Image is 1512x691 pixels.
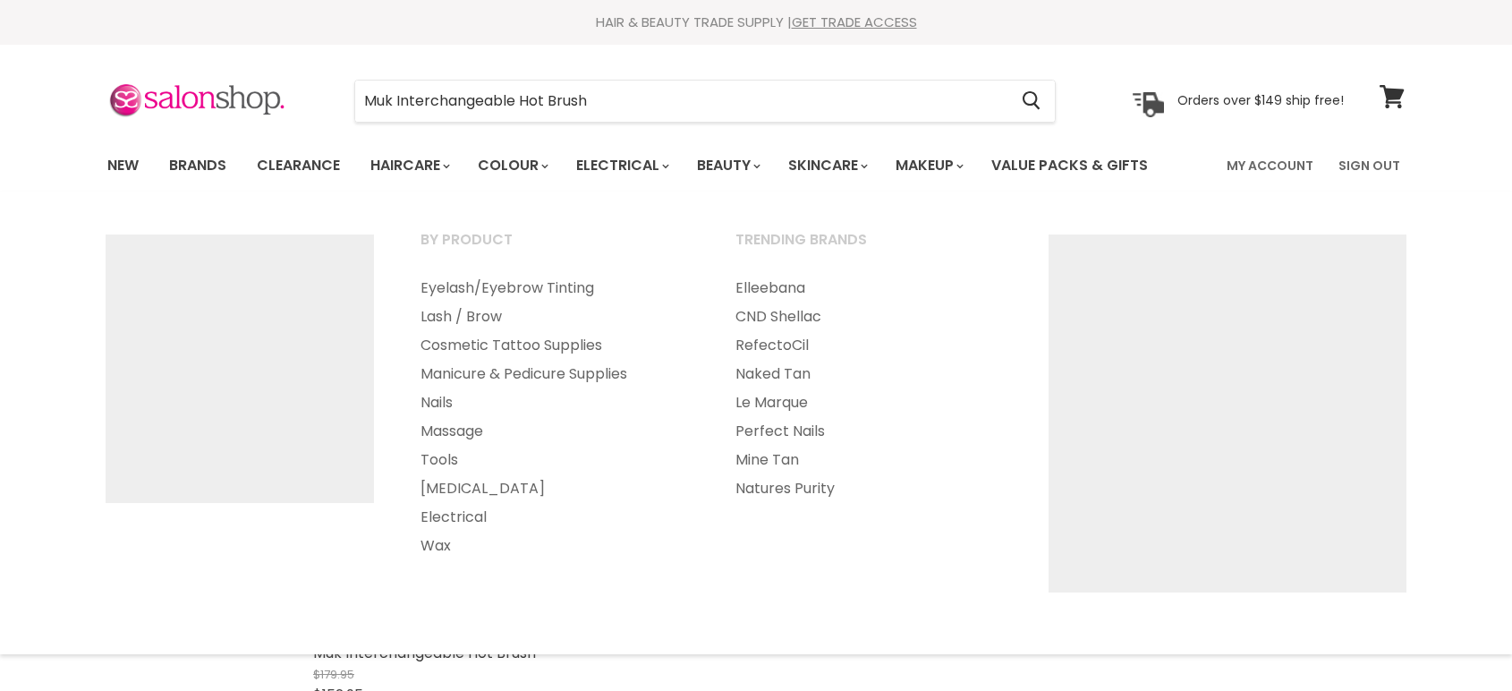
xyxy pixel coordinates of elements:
[464,147,559,184] a: Colour
[978,147,1161,184] a: Value Packs & Gifts
[1328,147,1411,184] a: Sign Out
[1216,147,1324,184] a: My Account
[563,147,680,184] a: Electrical
[1177,92,1344,108] p: Orders over $149 ship free!
[792,13,917,31] a: GET TRADE ACCESS
[882,147,974,184] a: Makeup
[243,147,353,184] a: Clearance
[775,147,879,184] a: Skincare
[357,147,461,184] a: Haircare
[313,666,354,683] span: $179.95
[156,147,240,184] a: Brands
[355,81,1007,122] input: Search
[94,147,152,184] a: New
[1007,81,1055,122] button: Search
[94,140,1189,192] ul: Main menu
[354,80,1056,123] form: Product
[85,13,1427,31] div: HAIR & BEAUTY TRADE SUPPLY |
[85,140,1427,192] nav: Main
[684,147,771,184] a: Beauty
[1423,607,1494,673] iframe: Gorgias live chat messenger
